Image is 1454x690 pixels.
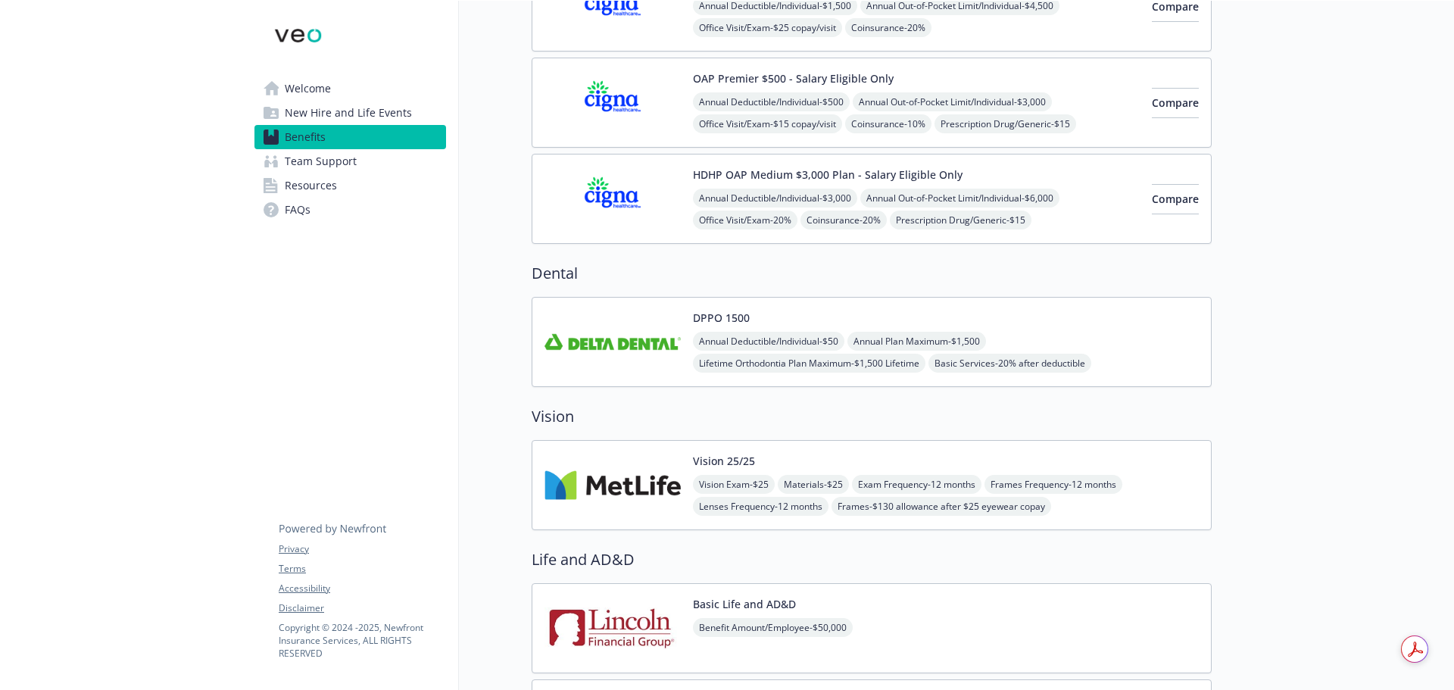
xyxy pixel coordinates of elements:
p: Copyright © 2024 - 2025 , Newfront Insurance Services, ALL RIGHTS RESERVED [279,621,445,660]
span: Materials - $25 [778,475,849,494]
span: Resources [285,173,337,198]
button: Compare [1152,184,1199,214]
button: Compare [1152,88,1199,118]
span: Prescription Drug/Generic - $15 [934,114,1076,133]
a: Disclaimer [279,601,445,615]
span: Frames Frequency - 12 months [984,475,1122,494]
span: Prescription Drug/Generic - $15 [890,211,1031,229]
span: Frames - $130 allowance after $25 eyewear copay [832,497,1051,516]
span: Vision Exam - $25 [693,475,775,494]
span: Office Visit/Exam - 20% [693,211,797,229]
span: Team Support [285,149,357,173]
a: Accessibility [279,582,445,595]
a: Team Support [254,149,446,173]
a: Welcome [254,76,446,101]
img: Lincoln Financial Group carrier logo [544,596,681,660]
span: Office Visit/Exam - $15 copay/visit [693,114,842,133]
button: OAP Premier $500 - Salary Eligible Only [693,70,894,86]
a: Resources [254,173,446,198]
span: Lifetime Orthodontia Plan Maximum - $1,500 Lifetime [693,354,925,373]
img: CIGNA carrier logo [544,70,681,135]
a: Privacy [279,542,445,556]
button: Basic Life and AD&D [693,596,796,612]
span: Annual Out-of-Pocket Limit/Individual - $3,000 [853,92,1052,111]
span: Annual Deductible/Individual - $50 [693,332,844,351]
span: Annual Deductible/Individual - $500 [693,92,850,111]
span: Compare [1152,95,1199,110]
span: FAQs [285,198,310,222]
button: HDHP OAP Medium $3,000 Plan - Salary Eligible Only [693,167,963,183]
span: Basic Services - 20% after deductible [928,354,1091,373]
a: Terms [279,562,445,576]
span: Coinsurance - 10% [845,114,931,133]
a: New Hire and Life Events [254,101,446,125]
span: Annual Out-of-Pocket Limit/Individual - $6,000 [860,189,1059,208]
img: Delta Dental Insurance Company carrier logo [544,310,681,374]
span: Annual Deductible/Individual - $3,000 [693,189,857,208]
span: Benefits [285,125,326,149]
a: Benefits [254,125,446,149]
img: CIGNA carrier logo [544,167,681,231]
button: DPPO 1500 [693,310,750,326]
span: Exam Frequency - 12 months [852,475,981,494]
span: New Hire and Life Events [285,101,412,125]
span: Office Visit/Exam - $25 copay/visit [693,18,842,37]
a: FAQs [254,198,446,222]
span: Benefit Amount/Employee - $50,000 [693,618,853,637]
h2: Dental [532,262,1212,285]
span: Compare [1152,192,1199,206]
span: Coinsurance - 20% [800,211,887,229]
span: Welcome [285,76,331,101]
span: Lenses Frequency - 12 months [693,497,828,516]
img: Metlife Inc carrier logo [544,453,681,517]
span: Annual Plan Maximum - $1,500 [847,332,986,351]
span: Coinsurance - 20% [845,18,931,37]
button: Vision 25/25 [693,453,755,469]
h2: Life and AD&D [532,548,1212,571]
h2: Vision [532,405,1212,428]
